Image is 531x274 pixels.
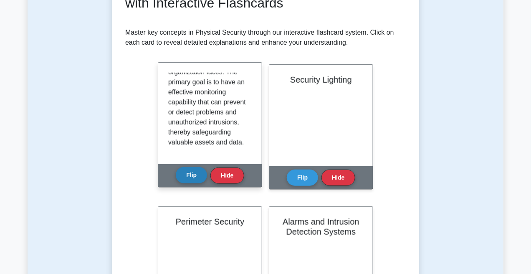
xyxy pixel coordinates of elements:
[279,217,363,237] h2: Alarms and Intrusion Detection Systems
[125,28,406,48] p: Master key concepts in Physical Security through our interactive flashcard system. Click on each ...
[279,75,363,85] h2: Security Lighting
[176,167,207,183] button: Flip
[210,167,244,184] button: Hide
[287,170,318,186] button: Flip
[321,170,355,186] button: Hide
[168,217,252,227] h2: Perimeter Security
